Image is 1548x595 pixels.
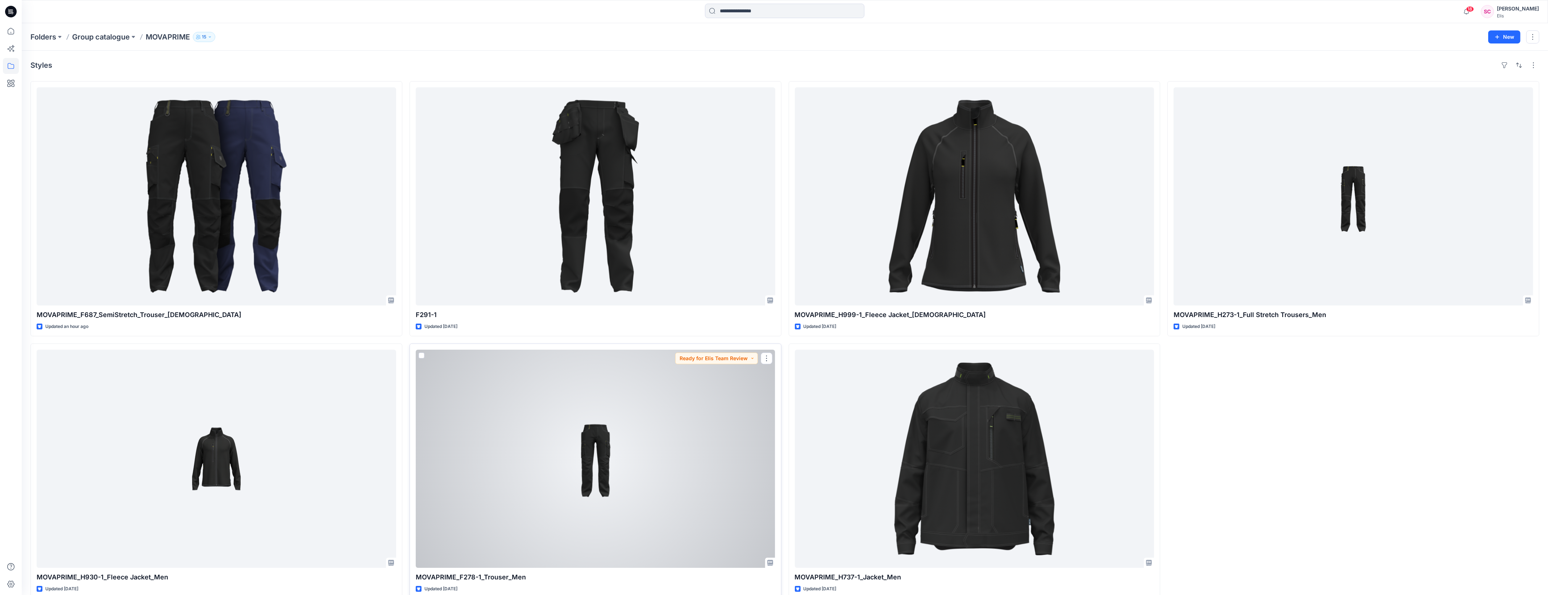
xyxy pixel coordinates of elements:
[1497,4,1539,13] div: [PERSON_NAME]
[416,310,775,320] p: F291-1
[804,323,837,330] p: Updated [DATE]
[72,32,130,42] a: Group catalogue
[146,32,190,42] p: MOVAPRIME
[424,323,457,330] p: Updated [DATE]
[37,350,396,568] a: MOVAPRIME_H930-1_Fleece Jacket_Men
[424,585,457,593] p: Updated [DATE]
[45,585,78,593] p: Updated [DATE]
[30,61,52,70] h4: Styles
[795,310,1154,320] p: MOVAPRIME_H999-1_Fleece Jacket_[DEMOGRAPHIC_DATA]
[202,33,206,41] p: 15
[45,323,88,330] p: Updated an hour ago
[1182,323,1215,330] p: Updated [DATE]
[1488,30,1520,43] button: New
[416,87,775,305] a: F291-1
[1481,5,1494,18] div: SC
[1174,87,1533,305] a: MOVAPRIME_H273-1_Full Stretch Trousers_Men
[416,572,775,582] p: MOVAPRIME_F278-1_Trouser_Men
[30,32,56,42] a: Folders
[37,310,396,320] p: MOVAPRIME_F687_SemiStretch_Trouser_[DEMOGRAPHIC_DATA]
[804,585,837,593] p: Updated [DATE]
[795,572,1154,582] p: MOVAPRIME_H737-1_Jacket_Men
[1174,310,1533,320] p: MOVAPRIME_H273-1_Full Stretch Trousers_Men
[37,87,396,305] a: MOVAPRIME_F687_SemiStretch_Trouser_Ladies
[795,350,1154,568] a: MOVAPRIME_H737-1_Jacket_Men
[416,350,775,568] a: MOVAPRIME_F278-1_Trouser_Men
[1497,13,1539,18] div: Elis
[1466,6,1474,12] span: 18
[37,572,396,582] p: MOVAPRIME_H930-1_Fleece Jacket_Men
[193,32,215,42] button: 15
[795,87,1154,305] a: MOVAPRIME_H999-1_Fleece Jacket_Ladies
